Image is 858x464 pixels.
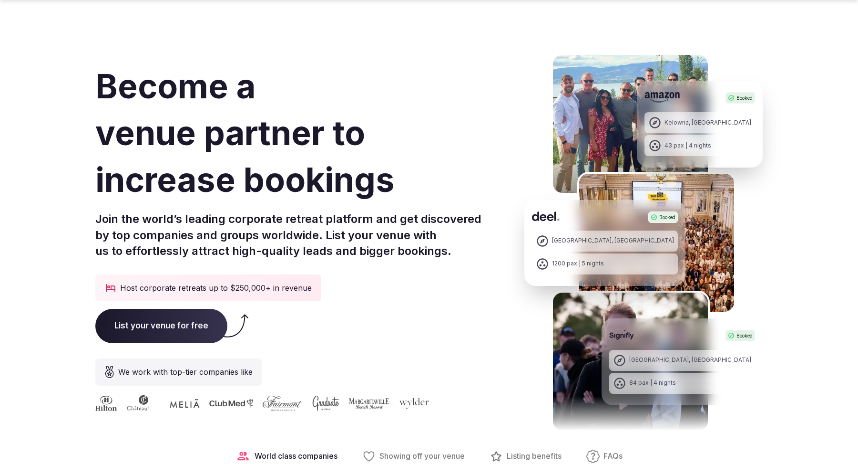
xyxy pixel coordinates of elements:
[577,172,736,314] img: Deel Spain Retreat
[95,321,227,330] a: List your venue for free
[552,237,674,245] div: [GEOGRAPHIC_DATA], [GEOGRAPHIC_DATA]
[629,356,751,364] div: [GEOGRAPHIC_DATA], [GEOGRAPHIC_DATA]
[725,330,755,341] div: Booked
[95,309,227,343] span: List your venue for free
[648,211,678,223] div: Booked
[664,119,751,127] div: Kelowna, [GEOGRAPHIC_DATA]
[95,63,481,203] h1: Become a venue partner to increase bookings
[664,142,711,150] div: 43 pax | 4 nights
[551,53,710,195] img: Amazon Kelowna Retreat
[255,451,337,461] span: World class companies
[95,274,321,301] div: Host corporate retreats up to $250,000+ in revenue
[379,451,465,461] span: Showing off your venue
[725,92,755,104] div: Booked
[629,379,676,387] div: 84 pax | 4 nights
[552,260,604,268] div: 1200 pax | 5 nights
[507,451,562,461] span: Listing benefits
[603,451,623,461] span: FAQs
[95,359,262,386] div: We work with top-tier companies like
[551,291,710,432] img: Signifly Portugal Retreat
[95,211,481,259] p: Join the world’s leading corporate retreat platform and get discovered by top companies and group...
